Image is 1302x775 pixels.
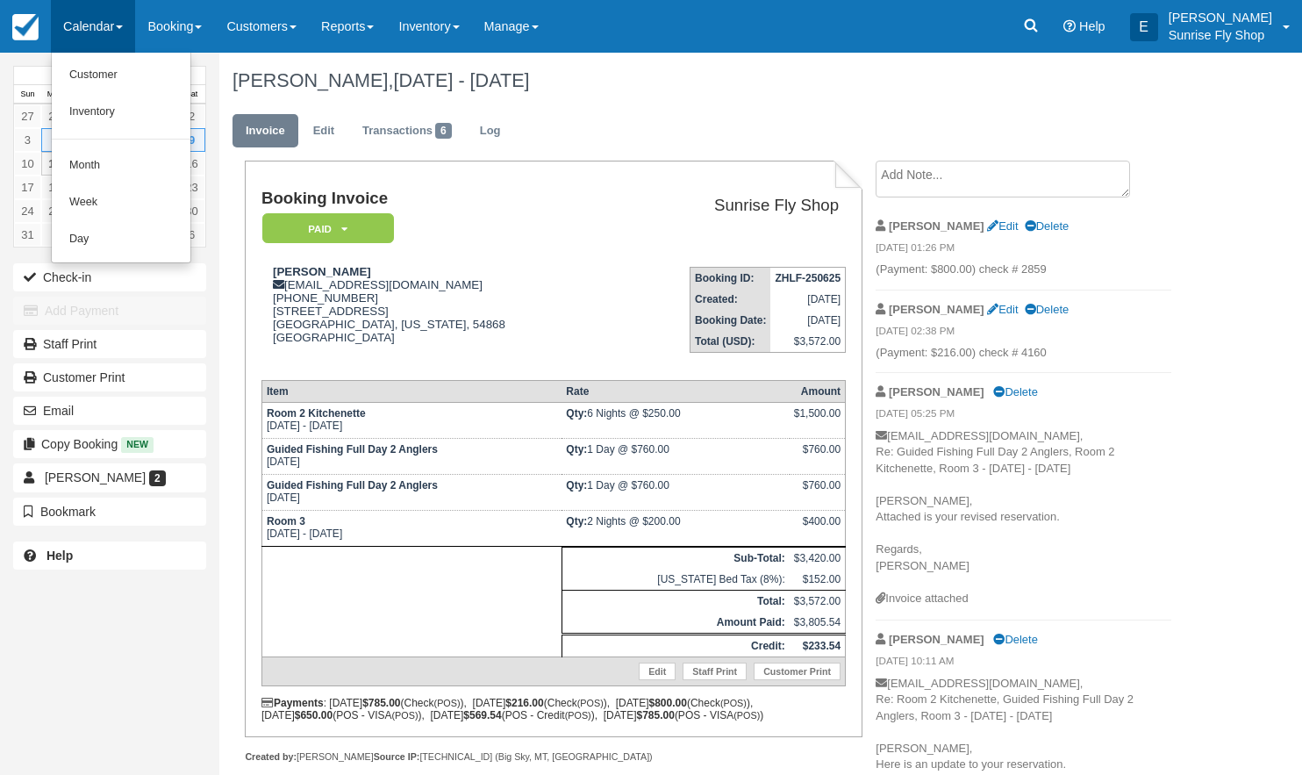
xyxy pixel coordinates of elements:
[790,569,846,591] td: $152.00
[232,114,298,148] a: Invoice
[566,515,587,527] strong: Qty
[41,104,68,128] a: 28
[52,147,190,184] a: Month
[683,663,747,680] a: Staff Print
[14,199,41,223] a: 24
[41,128,68,152] a: 4
[562,438,789,474] td: 1 Day @ $760.00
[261,697,324,709] strong: Payments
[41,152,68,176] a: 11
[794,479,841,506] div: $760.00
[889,385,984,398] strong: [PERSON_NAME]
[562,569,789,591] td: [US_STATE] Bed Tax (8%):
[690,268,771,290] th: Booking ID:
[14,104,41,128] a: 27
[649,697,687,709] strong: $800.00
[876,262,1171,278] p: (Payment: $800.00) check # 2859
[566,443,587,456] strong: Qty
[577,698,604,708] small: (POS)
[690,331,771,353] th: Total (USD):
[876,240,1171,260] em: [DATE] 01:26 PM
[261,212,388,245] a: Paid
[435,123,452,139] span: 6
[267,479,438,492] strong: Guided Fishing Full Day 2 Anglers
[790,612,846,635] td: $3,805.54
[245,750,862,764] div: [PERSON_NAME] [TECHNICAL_ID] (Big Sky, MT, [GEOGRAPHIC_DATA])
[52,94,190,131] a: Inventory
[13,397,206,425] button: Email
[261,474,562,510] td: [DATE]
[46,549,73,563] b: Help
[300,114,347,148] a: Edit
[434,698,461,708] small: (POS)
[261,438,562,474] td: [DATE]
[14,85,41,104] th: Sun
[562,612,789,635] th: Amount Paid:
[261,697,846,721] div: : [DATE] (Check ), [DATE] (Check ), [DATE] (Check ), [DATE] (POS - VISA ), [DATE] (POS - Credit )...
[13,330,206,358] a: Staff Print
[889,303,984,316] strong: [PERSON_NAME]
[41,199,68,223] a: 25
[876,345,1171,362] p: (Payment: $216.00) check # 4160
[178,85,205,104] th: Sat
[720,698,747,708] small: (POS)
[775,272,841,284] strong: ZHLF-250625
[45,470,146,484] span: [PERSON_NAME]
[876,324,1171,343] em: [DATE] 02:38 PM
[261,510,562,546] td: [DATE] - [DATE]
[562,590,789,612] th: Total:
[14,152,41,176] a: 10
[467,114,514,148] a: Log
[13,430,206,458] button: Copy Booking New
[1169,9,1272,26] p: [PERSON_NAME]
[261,265,618,366] div: [EMAIL_ADDRESS][DOMAIN_NAME] [PHONE_NUMBER] [STREET_ADDRESS] [GEOGRAPHIC_DATA], [US_STATE], 54868...
[52,221,190,258] a: Day
[565,710,591,721] small: (POS)
[566,407,587,420] strong: Qty
[1169,26,1272,44] p: Sunrise Fly Shop
[562,547,789,569] th: Sub-Total:
[374,751,420,762] strong: Source IP:
[267,407,366,420] strong: Room 2 Kitchenette
[754,663,841,680] a: Customer Print
[1130,13,1158,41] div: E
[987,303,1018,316] a: Edit
[876,428,1171,591] p: [EMAIL_ADDRESS][DOMAIN_NAME], Re: Guided Fishing Full Day 2 Anglers, Room 2 Kitchenette, Room 3 -...
[392,710,418,721] small: (POS)
[562,402,789,438] td: 6 Nights @ $250.00
[1079,19,1105,33] span: Help
[245,751,297,762] strong: Created by:
[13,297,206,325] button: Add Payment
[770,310,845,331] td: [DATE]
[790,547,846,569] td: $3,420.00
[733,710,760,721] small: (POS)
[149,470,166,486] span: 2
[52,57,190,94] a: Customer
[13,542,206,570] a: Help
[794,407,841,434] div: $1,500.00
[562,474,789,510] td: 1 Day @ $760.00
[690,289,771,310] th: Created:
[121,437,154,452] span: New
[625,197,839,215] h2: Sunrise Fly Shop
[261,380,562,402] th: Item
[393,69,529,91] span: [DATE] - [DATE]
[1025,303,1069,316] a: Delete
[178,152,205,176] a: 16
[178,223,205,247] a: 6
[362,697,400,709] strong: $785.00
[51,53,191,263] ul: Calendar
[463,709,501,721] strong: $569.54
[690,310,771,331] th: Booking Date:
[562,510,789,546] td: 2 Nights @ $200.00
[41,176,68,199] a: 18
[14,223,41,247] a: 31
[889,633,984,646] strong: [PERSON_NAME]
[178,128,205,152] a: 9
[14,176,41,199] a: 17
[178,104,205,128] a: 2
[987,219,1018,233] a: Edit
[13,463,206,492] a: [PERSON_NAME] 2
[13,263,206,291] button: Check-in
[566,479,587,492] strong: Qty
